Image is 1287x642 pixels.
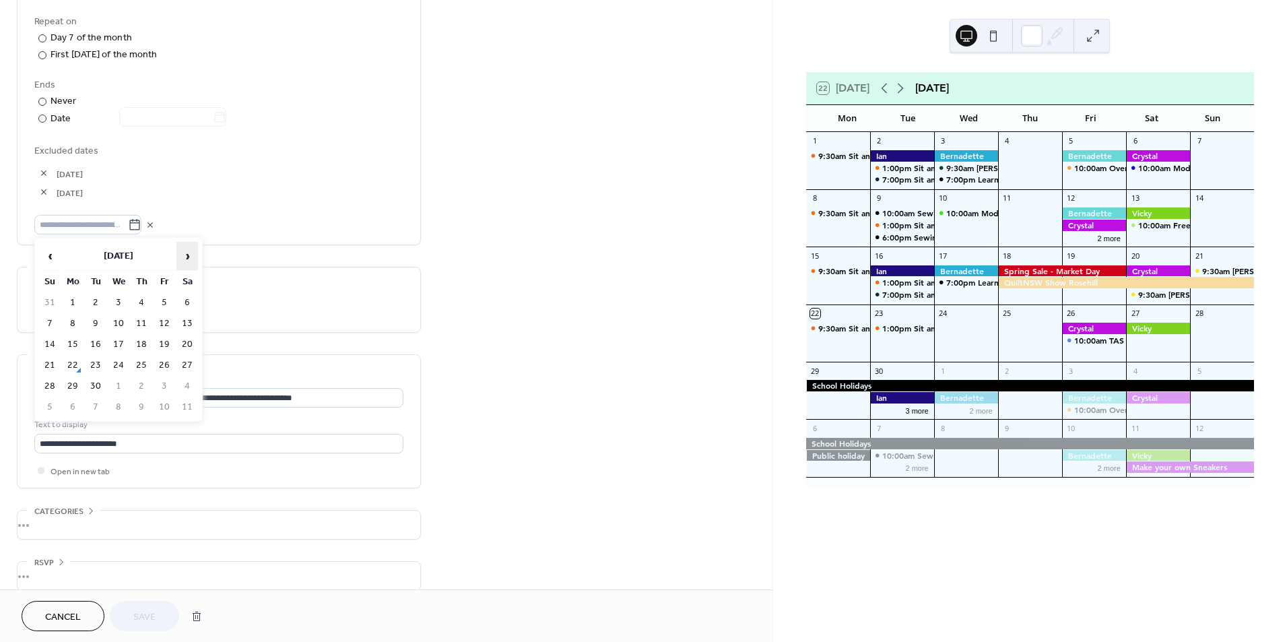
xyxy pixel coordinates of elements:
[51,31,132,45] div: Day 7 of the month
[878,105,938,132] div: Tue
[939,105,999,132] div: Wed
[1130,193,1140,203] div: 13
[154,335,175,354] td: 19
[40,243,60,269] span: ‹
[1194,193,1204,203] div: 14
[85,314,106,333] td: 9
[108,314,129,333] td: 10
[176,356,198,375] td: 27
[914,277,960,288] div: Sit and Sew
[154,272,175,292] th: Fr
[914,323,960,334] div: Sit and Sew
[1066,366,1076,376] div: 3
[914,174,1018,185] div: Sit and Sew - [DATE] Night
[62,356,84,375] td: 22
[810,366,820,376] div: 29
[870,277,934,288] div: Sit and Sew
[870,289,934,300] div: Sit and Sew - Tuesday Night
[1126,150,1190,162] div: Crystal
[1126,220,1190,231] div: Free motion quilting - beginners basics
[810,136,820,146] div: 1
[977,162,1091,174] div: [PERSON_NAME] Sit and Sew
[806,380,1254,391] div: School Holidays
[870,232,934,243] div: Sewing Machine Club
[882,174,914,185] span: 7:00pm
[51,111,226,127] div: Date
[177,243,197,269] span: ›
[51,94,77,108] div: Never
[34,505,84,519] span: Categories
[131,377,152,396] td: 2
[874,193,884,203] div: 9
[900,461,933,473] button: 2 more
[818,207,849,219] span: 9:30am
[1138,162,1173,174] span: 10:00am
[806,438,1254,449] div: School Holidays
[85,272,106,292] th: Tu
[1062,220,1126,231] div: Crystal
[1002,193,1012,203] div: 11
[870,265,934,277] div: Ian
[1109,162,1203,174] div: Overlocker Club Sylvania
[874,251,884,261] div: 16
[1190,265,1254,277] div: Deborah Louie Applique 4 ways
[176,397,198,417] td: 11
[154,397,175,417] td: 10
[938,136,948,146] div: 3
[131,314,152,333] td: 11
[108,397,129,417] td: 8
[882,220,914,231] span: 1:00pm
[1062,162,1126,174] div: Overlocker Club Sylvania
[108,272,129,292] th: We
[85,356,106,375] td: 23
[1066,309,1076,319] div: 26
[810,193,820,203] div: 8
[85,293,106,313] td: 2
[870,323,934,334] div: Sit and Sew
[62,272,84,292] th: Mo
[1138,220,1173,231] span: 10:00am
[810,423,820,433] div: 6
[1126,392,1190,404] div: Crystal
[1062,207,1126,219] div: Bernadette
[978,277,1086,288] div: Learn to Sew - [DATE] Night
[1126,323,1190,334] div: Vicky
[870,150,934,162] div: Ian
[62,377,84,396] td: 29
[882,289,914,300] span: 7:00pm
[1074,404,1109,416] span: 10:00am
[85,397,106,417] td: 7
[1109,404,1203,416] div: Overlocker Club Sylvania
[964,404,998,416] button: 2 more
[870,162,934,174] div: Sit and Sew
[917,450,1000,461] div: Sewing Machine Club
[914,162,960,174] div: Sit and Sew
[108,356,129,375] td: 24
[1062,450,1126,461] div: Bernadette
[57,186,403,200] span: [DATE]
[882,207,917,219] span: 10:00am
[39,272,61,292] th: Su
[934,277,998,288] div: Learn to Sew - Wednesday Night
[1126,162,1190,174] div: Modern Quilts - Lorena Uriarte
[154,377,175,396] td: 3
[176,314,198,333] td: 13
[62,242,175,271] th: [DATE]
[131,356,152,375] td: 25
[874,423,884,433] div: 7
[806,207,870,219] div: Sit and Sew
[882,277,914,288] span: 1:00pm
[870,207,934,219] div: Sewing Machine Club
[946,277,978,288] span: 7:00pm
[849,265,894,277] div: Sit and Sew
[874,136,884,146] div: 2
[934,265,998,277] div: Bernadette
[18,562,420,590] div: •••
[806,265,870,277] div: Sit and Sew
[870,392,934,404] div: Ian
[1066,193,1076,203] div: 12
[39,397,61,417] td: 5
[849,207,894,219] div: Sit and Sew
[1002,423,1012,433] div: 9
[62,293,84,313] td: 1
